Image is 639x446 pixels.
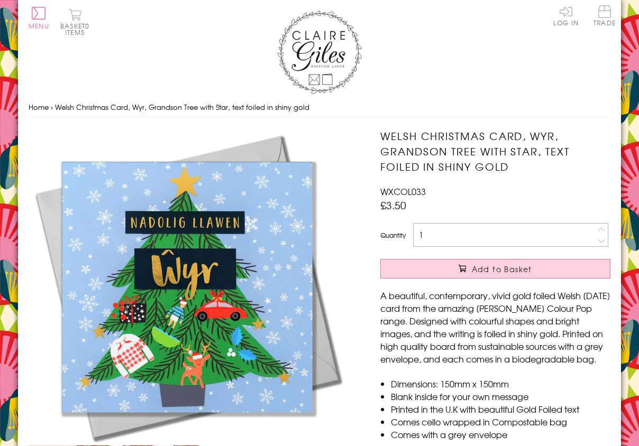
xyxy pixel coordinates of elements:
p: A beautiful, contemporary, vivid gold foiled Welsh [DATE] card from the amazing [PERSON_NAME] Col... [380,289,610,365]
span: Add to Basket [472,264,532,274]
nav: breadcrumbs [29,97,610,118]
label: Quantity [380,230,406,240]
h1: Welsh Christmas Card, Wyr, Grandson Tree with Star, text foiled in shiny gold [380,128,610,174]
li: Printed in the U.K with beautiful Gold Foiled text [391,403,610,415]
button: Add to Basket [380,259,610,278]
span: Welsh Christmas Card, Wyr, Grandson Tree with Star, text foiled in shiny gold [55,102,309,112]
img: Claire Giles Greetings Cards [277,11,362,94]
span: WXCOL033 [380,185,426,198]
button: Menu [29,7,49,29]
a: Trade [594,5,616,28]
img: Welsh Christmas Card, Wyr, Grandson Tree with Star, text foiled in shiny gold [29,128,346,445]
span: › [51,102,53,112]
li: Blank inside for your own message [391,390,610,403]
li: Comes cello wrapped in Compostable bag [391,415,610,428]
span: Menu [29,21,49,31]
span: £3.50 [380,198,406,212]
li: Comes with a grey envelope [391,428,610,441]
span: Trade [594,5,616,26]
button: Basket0 items [60,8,89,35]
span: 0 items [65,21,89,37]
li: Dimensions: 150mm x 150mm [391,377,610,390]
a: Log In [553,5,579,26]
a: Home [29,102,49,112]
